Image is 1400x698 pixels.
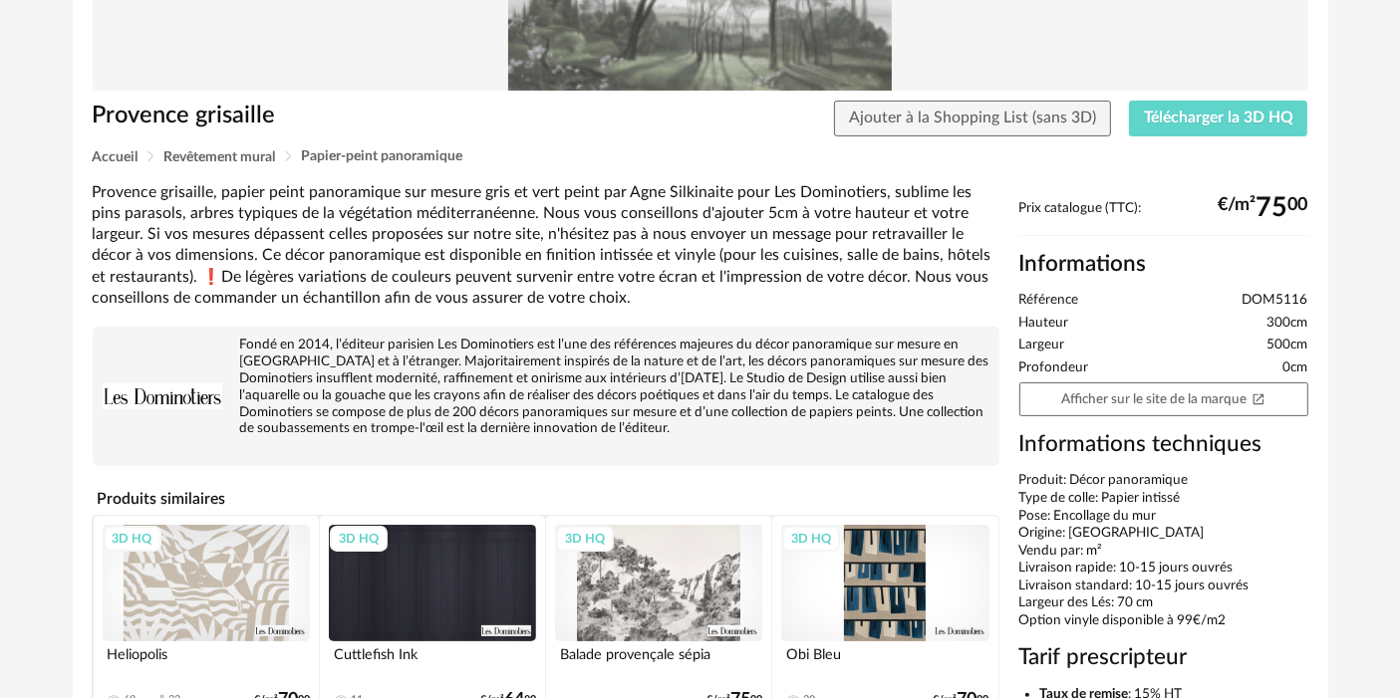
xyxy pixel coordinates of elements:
[782,526,840,552] div: 3D HQ
[1019,315,1069,333] span: Hauteur
[1019,430,1308,459] h3: Informations techniques
[103,641,310,681] div: Heliopolis
[1019,359,1089,377] span: Profondeur
[1257,200,1288,216] span: 75
[302,149,463,163] span: Papier-peint panoramique
[93,484,999,514] h4: Produits similaires
[1019,292,1079,310] span: Référence
[93,149,1308,164] div: Breadcrumb
[1219,200,1308,216] div: €/m² 00
[1243,292,1308,310] span: DOM5116
[93,182,999,310] div: Provence grisaille, papier peint panoramique sur mesure gris et vert peint par Agne Silkinaite po...
[103,337,222,456] img: brand logo
[1267,315,1308,333] span: 300cm
[329,641,536,681] div: Cuttlefish Ink
[556,526,614,552] div: 3D HQ
[834,101,1111,136] button: Ajouter à la Shopping List (sans 3D)
[1019,382,1308,417] a: Afficher sur le site de la marqueOpen In New icon
[103,337,989,437] div: Fondé en 2014, l’éditeur parisien Les Dominotiers est l’une des références majeures du décor pano...
[164,150,276,164] span: Revêtement mural
[1019,337,1065,354] span: Largeur
[1129,101,1308,136] button: Télécharger la 3D HQ
[1019,472,1308,629] div: Produit: Décor panoramique Type de colle: Papier intissé Pose: Encollage du mur Origine: [GEOGRAP...
[1019,643,1308,672] h3: Tarif prescripteur
[330,526,388,552] div: 3D HQ
[93,150,139,164] span: Accueil
[555,641,762,681] div: Balade provençale sépia
[1019,250,1308,279] h2: Informations
[93,101,588,131] h1: Provence grisaille
[1252,391,1265,405] span: Open In New icon
[781,641,988,681] div: Obi Bleu
[849,110,1096,125] span: Ajouter à la Shopping List (sans 3D)
[1283,359,1308,377] span: 0cm
[1144,110,1293,125] span: Télécharger la 3D HQ
[104,526,161,552] div: 3D HQ
[1267,337,1308,354] span: 500cm
[1019,200,1308,237] div: Prix catalogue (TTC):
